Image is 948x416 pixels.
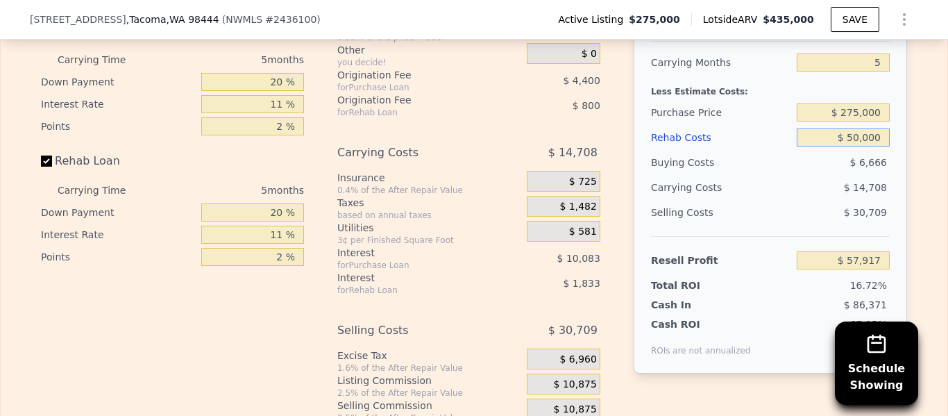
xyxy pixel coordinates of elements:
[554,378,597,391] span: $ 10,875
[651,200,791,225] div: Selling Costs
[831,7,879,32] button: SAVE
[559,201,596,213] span: $ 1,482
[850,157,887,168] span: $ 6,666
[573,100,600,111] span: $ 800
[153,49,304,71] div: 5 months
[844,299,887,310] span: $ 86,371
[651,175,738,200] div: Carrying Costs
[850,280,887,291] span: 16.72%
[548,318,598,343] span: $ 30,709
[30,13,126,26] span: [STREET_ADDRESS]
[337,374,521,388] div: Listing Commission
[651,317,751,331] div: Cash ROI
[548,140,598,165] span: $ 14,708
[41,246,196,268] div: Points
[337,285,492,296] div: for Rehab Loan
[337,43,521,57] div: Other
[763,14,814,25] span: $435,000
[651,150,791,175] div: Buying Costs
[651,331,751,356] div: ROIs are not annualized
[337,107,492,118] div: for Rehab Loan
[58,49,148,71] div: Carrying Time
[651,298,738,312] div: Cash In
[226,14,262,25] span: NWMLS
[41,149,196,174] label: Rehab Loan
[558,13,629,26] span: Active Listing
[569,226,597,238] span: $ 581
[41,71,196,93] div: Down Payment
[337,349,521,363] div: Excise Tax
[651,50,791,75] div: Carrying Months
[41,115,196,138] div: Points
[337,235,521,246] div: 3¢ per Finished Square Foot
[337,318,492,343] div: Selling Costs
[554,403,597,416] span: $ 10,875
[337,221,521,235] div: Utilities
[651,100,791,125] div: Purchase Price
[337,271,492,285] div: Interest
[337,140,492,165] div: Carrying Costs
[850,319,887,330] span: 67.05%
[337,171,521,185] div: Insurance
[651,278,738,292] div: Total ROI
[167,14,219,25] span: , WA 98444
[651,248,791,273] div: Resell Profit
[569,176,597,188] span: $ 725
[337,82,492,93] div: for Purchase Loan
[651,75,890,100] div: Less Estimate Costs:
[41,93,196,115] div: Interest Rate
[337,57,521,68] div: you decide!
[337,388,521,399] div: 2.5% of the After Repair Value
[582,48,597,60] span: $ 0
[222,13,321,26] div: ( )
[265,14,316,25] span: # 2436100
[844,182,887,193] span: $ 14,708
[835,322,918,405] button: ScheduleShowing
[41,201,196,224] div: Down Payment
[337,246,492,260] div: Interest
[41,224,196,246] div: Interest Rate
[337,363,521,374] div: 1.6% of the After Repair Value
[559,353,596,366] span: $ 6,960
[890,6,918,33] button: Show Options
[557,253,600,264] span: $ 10,083
[153,179,304,201] div: 5 months
[563,75,600,86] span: $ 4,400
[337,196,521,210] div: Taxes
[337,68,492,82] div: Origination Fee
[651,125,791,150] div: Rehab Costs
[844,207,887,218] span: $ 30,709
[563,278,600,289] span: $ 1,833
[337,260,492,271] div: for Purchase Loan
[126,13,219,26] span: , Tacoma
[337,185,521,196] div: 0.4% of the After Repair Value
[41,156,52,167] input: Rehab Loan
[58,179,148,201] div: Carrying Time
[629,13,680,26] span: $275,000
[337,93,492,107] div: Origination Fee
[337,399,521,413] div: Selling Commission
[337,210,521,221] div: based on annual taxes
[703,13,763,26] span: Lotside ARV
